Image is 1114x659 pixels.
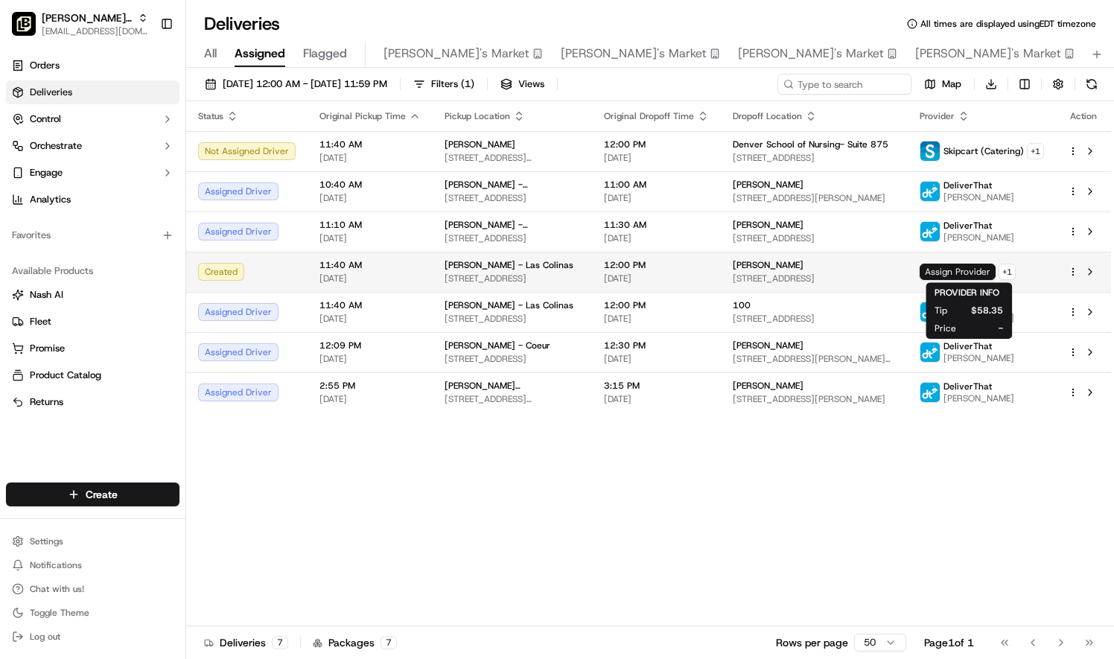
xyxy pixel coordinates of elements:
[943,220,992,232] span: DeliverThat
[42,10,132,25] span: [PERSON_NAME] Parent Org
[6,626,179,647] button: Log out
[407,74,481,95] button: Filters(1)
[30,342,65,355] span: Promise
[943,145,1024,157] span: Skipcart (Catering)
[445,259,573,271] span: [PERSON_NAME] - Las Colinas
[313,635,397,650] div: Packages
[445,340,550,351] span: [PERSON_NAME] - Coeur
[15,59,271,83] p: Welcome 👋
[381,636,397,649] div: 7
[733,179,803,191] span: [PERSON_NAME]
[30,559,82,571] span: Notifications
[518,77,544,91] span: Views
[943,232,1014,243] span: [PERSON_NAME]
[6,107,179,131] button: Control
[223,77,387,91] span: [DATE] 12:00 AM - [DATE] 11:59 PM
[6,483,179,506] button: Create
[943,352,1014,364] span: [PERSON_NAME]
[30,112,61,126] span: Control
[733,353,896,365] span: [STREET_ADDRESS][PERSON_NAME][PERSON_NAME]
[604,340,709,351] span: 12:30 PM
[319,299,421,311] span: 11:40 AM
[319,353,421,365] span: [DATE]
[920,343,940,362] img: profile_deliverthat_partner.png
[383,45,529,63] span: [PERSON_NAME]'s Market
[920,18,1096,30] span: All times are displayed using EDT timezone
[6,579,179,599] button: Chat with us!
[776,635,848,650] p: Rows per page
[445,232,580,244] span: [STREET_ADDRESS]
[733,110,802,122] span: Dropoff Location
[6,602,179,623] button: Toggle Theme
[6,80,179,104] a: Deliveries
[445,353,580,365] span: [STREET_ADDRESS]
[999,264,1016,280] button: +1
[733,152,896,164] span: [STREET_ADDRESS]
[604,393,709,405] span: [DATE]
[733,273,896,284] span: [STREET_ADDRESS]
[319,313,421,325] span: [DATE]
[1027,143,1044,159] button: +1
[6,259,179,283] div: Available Products
[319,393,421,405] span: [DATE]
[39,95,268,111] input: Got a question? Start typing here...
[12,12,36,36] img: Pei Wei Parent Org
[319,340,421,351] span: 12:09 PM
[319,273,421,284] span: [DATE]
[920,383,940,402] img: profile_deliverthat_partner.png
[30,139,82,153] span: Orchestrate
[604,232,709,244] span: [DATE]
[604,259,709,271] span: 12:00 PM
[6,390,179,414] button: Returns
[1068,110,1099,122] div: Action
[30,193,71,206] span: Analytics
[319,192,421,204] span: [DATE]
[604,139,709,150] span: 12:00 PM
[319,179,421,191] span: 10:40 AM
[30,59,60,72] span: Orders
[943,191,1014,203] span: [PERSON_NAME]
[777,74,911,95] input: Type to search
[204,635,288,650] div: Deliveries
[733,232,896,244] span: [STREET_ADDRESS]
[30,288,63,302] span: Nash AI
[86,487,118,502] span: Create
[920,110,955,122] span: Provider
[733,259,803,271] span: [PERSON_NAME]
[30,631,60,643] span: Log out
[30,315,51,328] span: Fleet
[445,139,515,150] span: [PERSON_NAME]
[935,322,956,334] span: Price
[51,141,244,156] div: Start new chat
[15,14,45,44] img: Nash
[445,110,510,122] span: Pickup Location
[30,535,63,547] span: Settings
[30,607,89,619] span: Toggle Theme
[319,219,421,231] span: 11:10 AM
[198,74,394,95] button: [DATE] 12:00 AM - [DATE] 11:59 PM
[9,209,120,236] a: 📗Knowledge Base
[198,110,223,122] span: Status
[733,139,888,150] span: Denver School of Nursing- Suite 875
[12,369,174,382] a: Product Catalog
[733,380,803,392] span: [PERSON_NAME]
[272,636,288,649] div: 7
[943,179,992,191] span: DeliverThat
[30,583,84,595] span: Chat with us!
[920,222,940,241] img: profile_deliverthat_partner.png
[6,134,179,158] button: Orchestrate
[920,302,940,322] img: profile_deliverthat_partner.png
[445,313,580,325] span: [STREET_ADDRESS]
[604,192,709,204] span: [DATE]
[253,146,271,164] button: Start new chat
[445,192,580,204] span: [STREET_ADDRESS]
[12,288,174,302] a: Nash AI
[30,369,101,382] span: Product Catalog
[319,110,406,122] span: Original Pickup Time
[943,392,1014,404] span: [PERSON_NAME]
[733,192,896,204] span: [STREET_ADDRESS][PERSON_NAME]
[935,287,999,299] span: PROVIDER INFO
[494,74,551,95] button: Views
[126,217,138,229] div: 💻
[920,182,940,201] img: profile_deliverthat_partner.png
